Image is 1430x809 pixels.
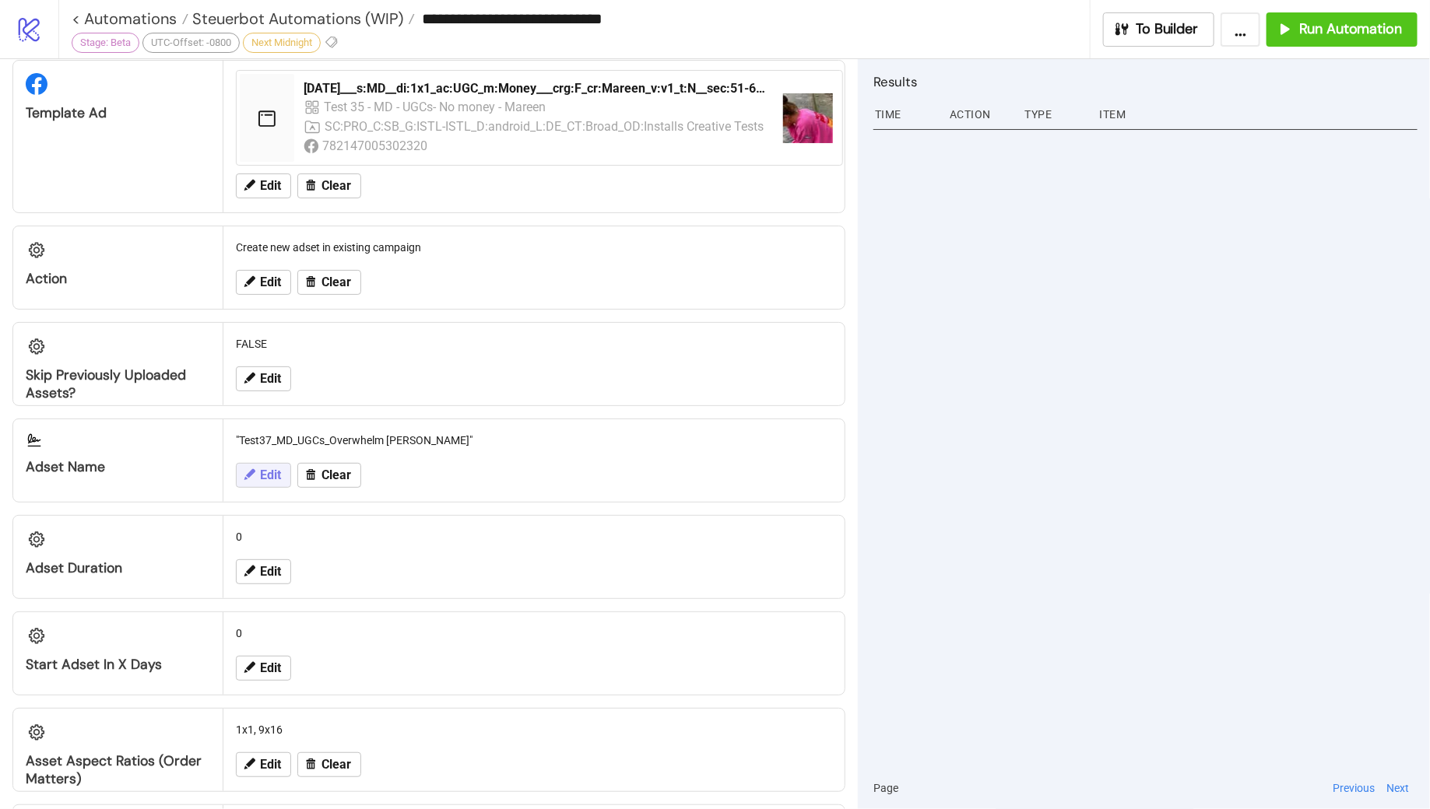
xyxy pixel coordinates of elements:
[188,11,415,26] a: Steuerbot Automations (WIP)
[236,270,291,295] button: Edit
[260,275,281,289] span: Edit
[321,468,351,482] span: Clear
[260,179,281,193] span: Edit
[230,715,838,744] div: 1x1, 9x16
[304,80,771,97] div: [DATE]___s:MD__di:1x1_ac:UGC_m:Money___crg:F_cr:Mareen_v:v1_t:N__sec:51-60_fb14a2b9
[26,270,210,288] div: Action
[321,275,351,289] span: Clear
[236,463,291,488] button: Edit
[297,173,361,198] button: Clear
[230,329,838,359] div: FALSE
[297,270,361,295] button: Clear
[873,72,1418,92] h2: Results
[260,758,281,772] span: Edit
[26,656,210,674] div: Start Adset in X Days
[188,9,403,29] span: Steuerbot Automations (WIP)
[297,463,361,488] button: Clear
[236,366,291,391] button: Edit
[783,93,833,143] img: https://scontent-fra5-1.xx.fbcdn.net/v/t15.5256-10/543739027_793986029702416_6414427563164152834_...
[1023,100,1087,129] div: Type
[26,752,210,788] div: Asset Aspect Ratios (Order Matters)
[873,779,898,797] span: Page
[948,100,1012,129] div: Action
[260,661,281,675] span: Edit
[1299,20,1402,38] span: Run Automation
[297,752,361,777] button: Clear
[1137,20,1199,38] span: To Builder
[236,656,291,681] button: Edit
[1221,12,1260,47] button: ...
[260,372,281,386] span: Edit
[1267,12,1418,47] button: Run Automation
[72,33,139,53] div: Stage: Beta
[26,366,210,402] div: Skip Previously Uploaded Assets?
[230,522,838,552] div: 0
[321,179,351,193] span: Clear
[324,97,547,117] div: Test 35 - MD - UGCs- No money - Mareen
[1103,12,1215,47] button: To Builder
[321,758,351,772] span: Clear
[230,426,838,455] div: "Test37_MD_UGCs_Overwhelm [PERSON_NAME]"
[260,565,281,579] span: Edit
[142,33,240,53] div: UTC-Offset: -0800
[243,33,321,53] div: Next Midnight
[26,458,210,476] div: Adset Name
[1383,779,1414,797] button: Next
[230,618,838,648] div: 0
[1098,100,1418,129] div: Item
[873,100,937,129] div: Time
[325,117,764,136] div: SC:PRO_C:SB_G:ISTL-ISTL_D:android_L:DE_CT:Broad_OD:Installs Creative Tests
[72,11,188,26] a: < Automations
[322,136,430,156] div: 782147005302320
[1328,779,1379,797] button: Previous
[26,559,210,577] div: Adset Duration
[236,752,291,777] button: Edit
[236,559,291,584] button: Edit
[26,104,210,122] div: Template Ad
[236,173,291,198] button: Edit
[260,468,281,482] span: Edit
[230,233,838,262] div: Create new adset in existing campaign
